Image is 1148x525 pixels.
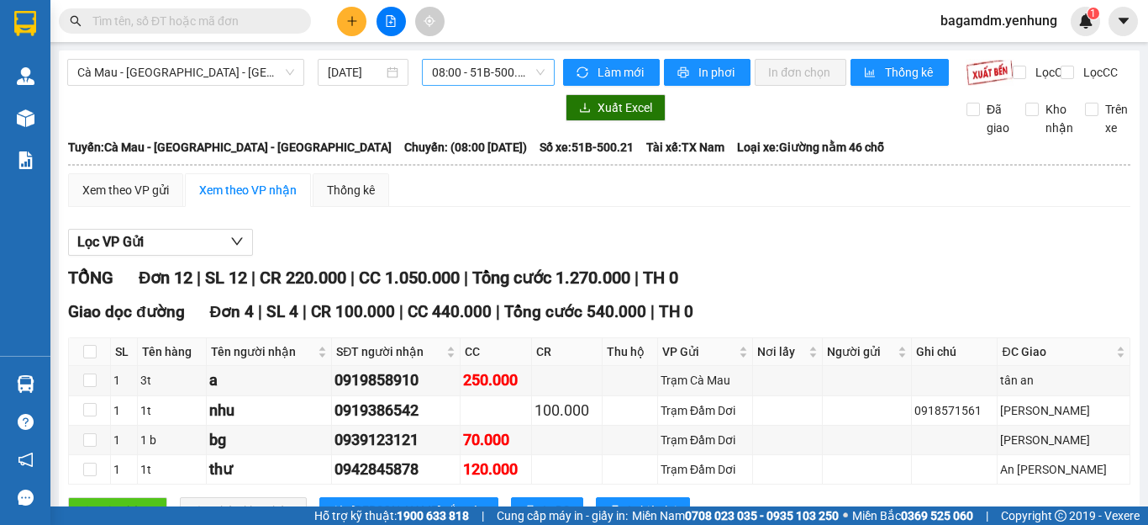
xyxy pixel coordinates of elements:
span: question-circle [18,414,34,430]
span: | [482,506,484,525]
span: | [350,268,355,288]
span: [PERSON_NAME] sắp xếp [351,501,485,520]
span: file-add [385,15,397,27]
td: 0942845878 [332,455,461,485]
span: CC 1.050.000 [359,268,460,288]
div: 1t [140,401,203,420]
img: logo-vxr [14,11,36,36]
img: warehouse-icon [17,109,34,127]
button: downloadXuất Excel [566,94,666,121]
span: | [197,268,201,288]
span: notification [18,452,34,468]
div: 1t [140,460,203,479]
div: 1 [113,431,134,449]
td: thư [207,455,332,485]
button: sort-ascending[PERSON_NAME] sắp xếp [319,497,498,524]
td: Trạm Đầm Dơi [658,396,753,426]
strong: 0708 023 035 - 0935 103 250 [685,509,839,522]
span: ĐC Giao [1002,342,1112,361]
div: 0918571561 [914,401,994,420]
div: Trạm Đầm Dơi [661,460,750,479]
span: caret-down [1116,13,1131,29]
button: printerIn biên lai [596,497,690,524]
button: downloadNhập kho nhận [180,497,307,524]
span: | [986,506,988,525]
div: nhu [209,399,329,422]
div: 3t [140,371,203,390]
span: Nơi lấy [757,342,805,361]
span: Lọc CC [1077,63,1120,82]
span: Đơn 4 [210,302,255,321]
button: caret-down [1109,7,1138,36]
th: CR [532,338,603,366]
input: Tìm tên, số ĐT hoặc mã đơn [92,12,291,30]
div: 1 [113,371,134,390]
div: An [PERSON_NAME] [1000,460,1126,479]
span: search [70,15,82,27]
span: Loại xe: Giường nằm 46 chỗ [737,138,884,156]
img: warehouse-icon [17,375,34,393]
span: Miền Bắc [852,506,973,525]
td: 0919858910 [332,366,461,395]
th: Tên hàng [138,338,207,366]
span: | [496,302,500,321]
td: a [207,366,332,395]
button: uploadGiao hàng [68,497,167,524]
div: Xem theo VP nhận [199,181,297,199]
button: syncLàm mới [563,59,660,86]
span: VP Gửi [662,342,735,361]
div: 1 [113,401,134,420]
span: sort-ascending [333,505,345,518]
div: thư [209,458,329,481]
span: Người gửi [827,342,894,361]
span: 08:00 - 51B-500.21 [432,60,545,85]
span: sync [577,66,591,80]
td: nhu [207,396,332,426]
button: printerIn DS [511,497,583,524]
button: file-add [377,7,406,36]
div: Trạm Đầm Dơi [661,401,750,420]
div: 0919386542 [334,399,457,422]
span: Tổng cước 1.270.000 [472,268,630,288]
div: [PERSON_NAME] [1000,401,1126,420]
span: TỔNG [68,268,113,288]
div: Xem theo VP gửi [82,181,169,199]
span: | [303,302,307,321]
span: Xuất Excel [598,98,652,117]
span: SĐT người nhận [336,342,443,361]
strong: 0369 525 060 [901,509,973,522]
span: | [635,268,639,288]
td: bg [207,426,332,455]
span: | [464,268,468,288]
sup: 1 [1087,8,1099,19]
input: 12/09/2025 [328,63,383,82]
span: Số xe: 51B-500.21 [540,138,634,156]
div: tân an [1000,371,1126,390]
span: bar-chart [864,66,878,80]
div: 100.000 [535,399,600,422]
span: | [399,302,403,321]
div: 1 [113,460,134,479]
span: Đơn 12 [139,268,192,288]
span: down [230,235,244,248]
div: a [209,369,329,392]
th: SL [111,338,138,366]
div: Trạm Đầm Dơi [661,431,750,449]
div: 70.000 [463,428,529,452]
div: 120.000 [463,458,529,481]
td: Trạm Đầm Dơi [658,426,753,455]
td: Trạm Đầm Dơi [658,455,753,485]
span: In biên lai [628,501,677,520]
span: In phơi [698,63,737,82]
th: Ghi chú [912,338,998,366]
div: 0942845878 [334,458,457,481]
span: CR 220.000 [260,268,346,288]
span: Tên người nhận [211,342,314,361]
span: Cung cấp máy in - giấy in: [497,506,628,525]
span: plus [346,15,358,27]
span: Chuyến: (08:00 [DATE]) [404,138,527,156]
button: In đơn chọn [755,59,846,86]
span: aim [424,15,435,27]
span: Tài xế: TX Nam [646,138,724,156]
div: 250.000 [463,369,529,392]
